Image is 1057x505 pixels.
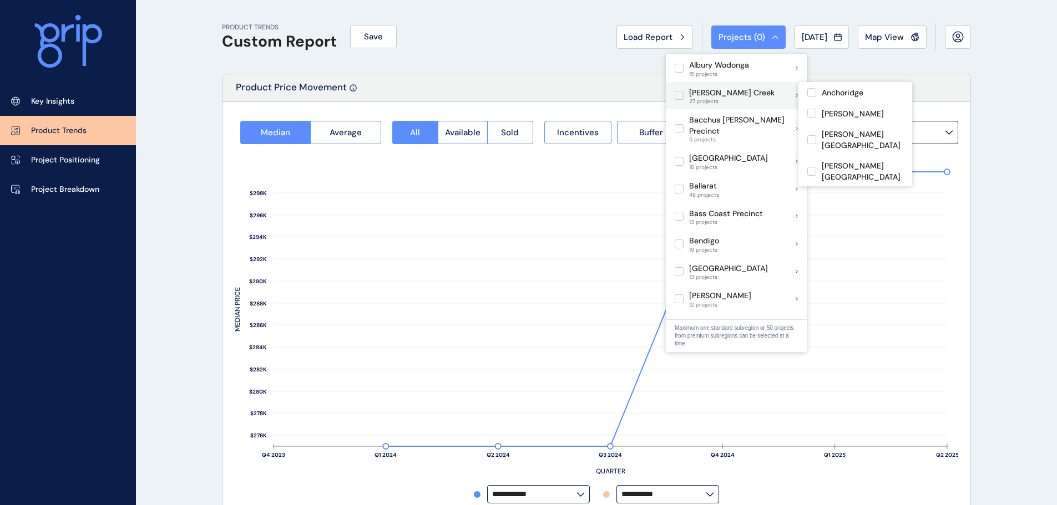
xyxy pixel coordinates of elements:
[689,98,775,105] span: 27 projects
[31,96,74,107] p: Key Insights
[392,121,438,144] button: All
[261,127,290,138] span: Median
[249,233,267,241] text: $294K
[250,256,267,263] text: $292K
[350,25,397,48] button: Save
[689,115,796,136] p: Bacchus [PERSON_NAME] Precinct
[250,410,267,417] text: $278K
[616,25,693,49] button: Load Report
[445,127,481,138] span: Available
[719,32,765,43] span: Projects ( 0 )
[250,432,267,439] text: $276K
[689,164,768,171] span: 18 projects
[544,121,612,144] button: Incentives
[689,181,719,192] p: Ballarat
[711,25,786,49] button: Projects (0)
[689,263,768,274] p: [GEOGRAPHIC_DATA]
[262,451,285,458] text: Q4 2023
[689,60,749,71] p: Albury Wodonga
[824,451,846,458] text: Q1 2025
[689,219,763,226] span: 13 projects
[330,127,362,138] span: Average
[31,155,100,166] p: Project Positioning
[438,121,487,144] button: Available
[250,366,267,373] text: $282K
[236,81,347,101] p: Product Price Movement
[689,192,719,198] span: 48 projects
[624,32,672,43] span: Load Report
[822,109,884,120] p: [PERSON_NAME]
[858,25,927,49] button: Map View
[222,32,337,51] h1: Custom Report
[31,125,87,136] p: Product Trends
[249,388,267,395] text: $280K
[822,161,903,182] p: [PERSON_NAME][GEOGRAPHIC_DATA]
[689,290,751,302] p: [PERSON_NAME]
[689,136,796,143] span: 5 projects
[617,121,685,144] button: Buffer
[689,318,784,329] p: [PERSON_NAME] Precinct
[364,31,383,42] span: Save
[250,322,267,329] text: $286K
[865,32,904,43] span: Map View
[689,236,719,247] p: Bendigo
[936,451,959,458] text: Q2 2025
[599,451,622,458] text: Q3 2024
[822,88,863,99] p: Anchoridge
[250,212,267,219] text: $296K
[596,467,625,476] text: QUARTER
[689,274,768,280] span: 13 projects
[233,287,242,331] text: MEDIAN PRICE
[240,121,310,144] button: Median
[822,129,903,151] p: [PERSON_NAME][GEOGRAPHIC_DATA]
[557,127,599,138] span: Incentives
[689,153,768,164] p: [GEOGRAPHIC_DATA]
[250,190,267,197] text: $298K
[689,302,751,308] span: 12 projects
[689,88,775,99] p: [PERSON_NAME] Creek
[31,184,99,195] p: Project Breakdown
[487,121,533,144] button: Sold
[222,23,337,32] p: PRODUCT TRENDS
[249,344,267,351] text: $284K
[711,451,735,458] text: Q4 2024
[689,247,719,253] span: 19 projects
[250,300,267,307] text: $288K
[410,127,420,138] span: All
[310,121,381,144] button: Average
[689,208,763,220] p: Bass Coast Precinct
[249,278,267,285] text: $290K
[795,25,849,49] button: [DATE]
[802,32,827,43] span: [DATE]
[675,324,798,348] p: Maximum one standard subregion or 50 projects from premium subregions can be selected at a time.
[375,451,397,458] text: Q1 2024
[639,127,663,138] span: Buffer
[501,127,519,138] span: Sold
[487,451,510,458] text: Q2 2024
[689,71,749,78] span: 15 projects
